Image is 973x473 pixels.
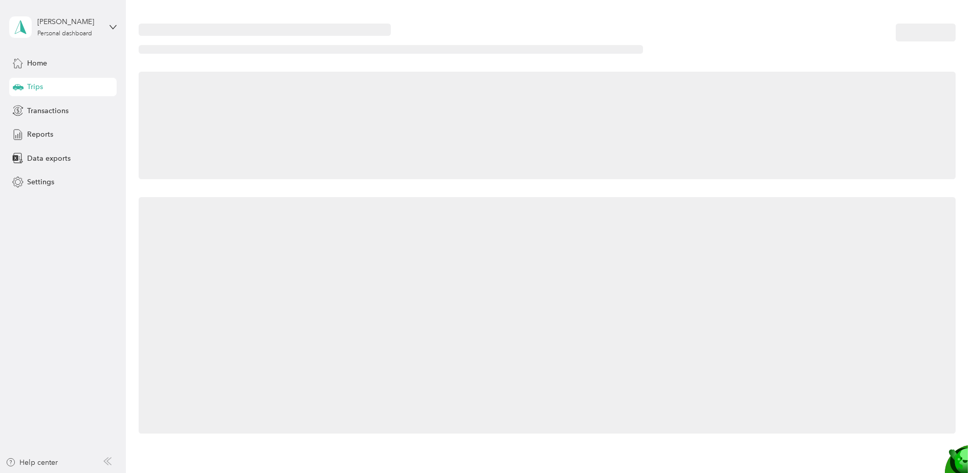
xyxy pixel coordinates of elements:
[27,177,54,187] span: Settings
[27,153,71,164] span: Data exports
[37,31,92,37] div: Personal dashboard
[27,58,47,69] span: Home
[27,105,69,116] span: Transactions
[27,81,43,92] span: Trips
[916,416,973,473] iframe: Everlance-gr Chat Button Frame
[27,129,53,140] span: Reports
[37,16,101,27] div: [PERSON_NAME]
[6,457,58,468] button: Help center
